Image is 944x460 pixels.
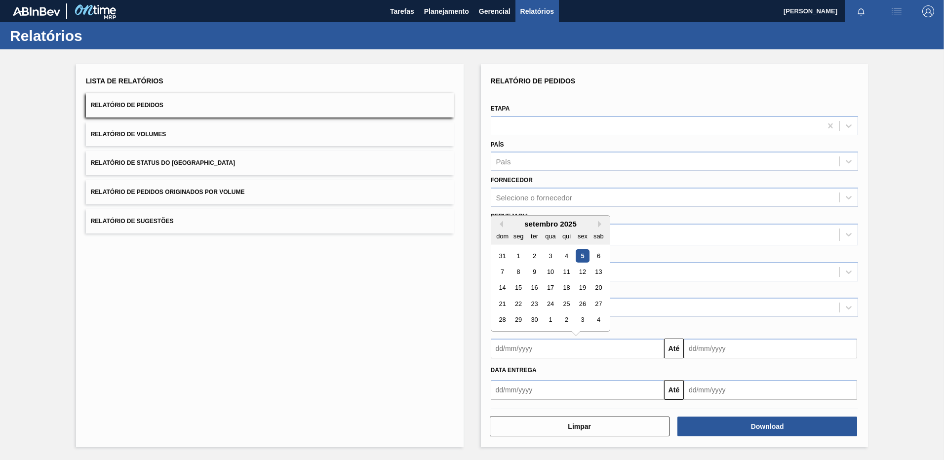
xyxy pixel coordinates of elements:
div: Choose segunda-feira, 15 de setembro de 2025 [511,281,525,295]
div: Choose domingo, 14 de setembro de 2025 [496,281,509,295]
div: Choose sexta-feira, 3 de outubro de 2025 [576,313,589,327]
input: dd/mm/yyyy [684,339,857,358]
button: Relatório de Pedidos Originados por Volume [86,180,454,204]
img: Logout [922,5,934,17]
div: Choose segunda-feira, 29 de setembro de 2025 [511,313,525,327]
div: País [496,157,511,166]
button: Notificações [845,4,877,18]
div: sab [591,230,605,243]
div: Choose sexta-feira, 26 de setembro de 2025 [576,297,589,310]
div: qui [559,230,573,243]
button: Download [677,417,857,436]
div: Choose quinta-feira, 4 de setembro de 2025 [559,249,573,263]
span: Data entrega [491,367,537,374]
div: ter [527,230,541,243]
h1: Relatórios [10,30,185,41]
span: Relatório de Volumes [91,131,166,138]
span: Relatórios [520,5,554,17]
span: Gerencial [479,5,511,17]
span: Tarefas [390,5,414,17]
img: TNhmsLtSVTkK8tSr43FrP2fwEKptu5GPRR3wAAAABJRU5ErkJggg== [13,7,60,16]
div: Choose sábado, 20 de setembro de 2025 [591,281,605,295]
input: dd/mm/yyyy [491,380,664,400]
div: Choose segunda-feira, 8 de setembro de 2025 [511,265,525,278]
span: Lista de Relatórios [86,77,163,85]
div: seg [511,230,525,243]
div: setembro 2025 [491,220,610,228]
div: Choose terça-feira, 23 de setembro de 2025 [527,297,541,310]
div: Choose sexta-feira, 5 de setembro de 2025 [576,249,589,263]
div: Choose quarta-feira, 10 de setembro de 2025 [544,265,557,278]
button: Até [664,380,684,400]
div: Choose quarta-feira, 1 de outubro de 2025 [544,313,557,327]
label: Etapa [491,105,510,112]
button: Previous Month [496,221,503,228]
div: Choose sábado, 6 de setembro de 2025 [591,249,605,263]
div: sex [576,230,589,243]
div: Choose quarta-feira, 17 de setembro de 2025 [544,281,557,295]
button: Relatório de Pedidos [86,93,454,117]
div: Choose terça-feira, 16 de setembro de 2025 [527,281,541,295]
div: Choose quinta-feira, 25 de setembro de 2025 [559,297,573,310]
div: Choose sábado, 27 de setembro de 2025 [591,297,605,310]
span: Relatório de Pedidos Originados por Volume [91,189,245,195]
button: Limpar [490,417,669,436]
span: Relatório de Status do [GEOGRAPHIC_DATA] [91,159,235,166]
div: Choose quinta-feira, 18 de setembro de 2025 [559,281,573,295]
input: dd/mm/yyyy [491,339,664,358]
button: Relatório de Status do [GEOGRAPHIC_DATA] [86,151,454,175]
div: Choose terça-feira, 2 de setembro de 2025 [527,249,541,263]
div: Choose quarta-feira, 3 de setembro de 2025 [544,249,557,263]
div: Choose domingo, 7 de setembro de 2025 [496,265,509,278]
div: Choose domingo, 21 de setembro de 2025 [496,297,509,310]
div: Choose quarta-feira, 24 de setembro de 2025 [544,297,557,310]
div: Selecione o fornecedor [496,193,572,202]
span: Relatório de Pedidos [91,102,163,109]
div: month 2025-09 [494,248,606,328]
img: userActions [891,5,903,17]
div: Choose domingo, 31 de agosto de 2025 [496,249,509,263]
div: Choose segunda-feira, 1 de setembro de 2025 [511,249,525,263]
div: Choose segunda-feira, 22 de setembro de 2025 [511,297,525,310]
div: qua [544,230,557,243]
span: Planejamento [424,5,469,17]
button: Next Month [598,221,605,228]
div: Choose terça-feira, 9 de setembro de 2025 [527,265,541,278]
div: dom [496,230,509,243]
div: Choose sexta-feira, 19 de setembro de 2025 [576,281,589,295]
button: Relatório de Volumes [86,122,454,147]
label: Cervejaria [491,213,529,220]
button: Até [664,339,684,358]
input: dd/mm/yyyy [684,380,857,400]
div: Choose sábado, 4 de outubro de 2025 [591,313,605,327]
label: Fornecedor [491,177,533,184]
span: Relatório de Pedidos [491,77,576,85]
div: Choose domingo, 28 de setembro de 2025 [496,313,509,327]
div: Choose quinta-feira, 11 de setembro de 2025 [559,265,573,278]
div: Choose sábado, 13 de setembro de 2025 [591,265,605,278]
label: País [491,141,504,148]
button: Relatório de Sugestões [86,209,454,233]
div: Choose terça-feira, 30 de setembro de 2025 [527,313,541,327]
div: Choose sexta-feira, 12 de setembro de 2025 [576,265,589,278]
div: Choose quinta-feira, 2 de outubro de 2025 [559,313,573,327]
span: Relatório de Sugestões [91,218,174,225]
